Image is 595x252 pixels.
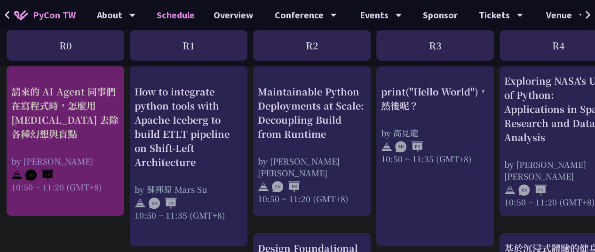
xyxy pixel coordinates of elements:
a: Maintainable Python Deployments at Scale: Decoupling Build from Runtime by [PERSON_NAME] [PERSON_... [258,74,366,208]
div: by 高見龍 [381,127,489,139]
div: by 蘇揮原 Mars Su [135,183,243,195]
div: R2 [253,30,371,61]
div: R3 [376,30,494,61]
div: 10:50 ~ 11:35 (GMT+8) [135,209,243,221]
img: ZHEN.371966e.svg [395,142,423,153]
img: Home icon of PyCon TW 2025 [14,10,28,20]
img: ENEN.5a408d1.svg [272,181,300,193]
div: 請來的 AI Agent 同事們在寫程式時，怎麼用 [MEDICAL_DATA] 去除各種幻想與盲點 [11,85,119,141]
div: 10:50 ~ 11:35 (GMT+8) [381,153,489,165]
div: 10:50 ~ 11:20 (GMT+8) [258,193,366,205]
a: PyCon TW [5,3,85,27]
img: svg+xml;base64,PHN2ZyB4bWxucz0iaHR0cDovL3d3dy53My5vcmcvMjAwMC9zdmciIHdpZHRoPSIyNCIgaGVpZ2h0PSIyNC... [381,142,392,153]
div: R0 [7,30,124,61]
a: print("Hello World")，然後呢？ by 高見龍 10:50 ~ 11:35 (GMT+8) [381,74,489,238]
a: 請來的 AI Agent 同事們在寫程式時，怎麼用 [MEDICAL_DATA] 去除各種幻想與盲點 by [PERSON_NAME] 10:50 ~ 11:20 (GMT+8) [11,74,119,208]
img: ENEN.5a408d1.svg [518,184,547,196]
img: ZHEN.371966e.svg [149,198,177,209]
a: How to integrate python tools with Apache Iceberg to build ETLT pipeline on Shift-Left Architectu... [135,74,243,238]
img: ZHZH.38617ef.svg [25,170,54,181]
div: print("Hello World")，然後呢？ [381,85,489,113]
div: How to integrate python tools with Apache Iceberg to build ETLT pipeline on Shift-Left Architecture [135,85,243,169]
div: R1 [130,30,247,61]
div: by [PERSON_NAME] [11,155,119,167]
div: Maintainable Python Deployments at Scale: Decoupling Build from Runtime [258,85,366,141]
img: svg+xml;base64,PHN2ZyB4bWxucz0iaHR0cDovL3d3dy53My5vcmcvMjAwMC9zdmciIHdpZHRoPSIyNCIgaGVpZ2h0PSIyNC... [258,181,269,193]
img: svg+xml;base64,PHN2ZyB4bWxucz0iaHR0cDovL3d3dy53My5vcmcvMjAwMC9zdmciIHdpZHRoPSIyNCIgaGVpZ2h0PSIyNC... [135,198,146,209]
span: PyCon TW [33,8,76,22]
img: svg+xml;base64,PHN2ZyB4bWxucz0iaHR0cDovL3d3dy53My5vcmcvMjAwMC9zdmciIHdpZHRoPSIyNCIgaGVpZ2h0PSIyNC... [504,184,516,196]
div: 10:50 ~ 11:20 (GMT+8) [11,181,119,193]
img: svg+xml;base64,PHN2ZyB4bWxucz0iaHR0cDovL3d3dy53My5vcmcvMjAwMC9zdmciIHdpZHRoPSIyNCIgaGVpZ2h0PSIyNC... [11,170,23,181]
div: by [PERSON_NAME] [PERSON_NAME] [258,155,366,179]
